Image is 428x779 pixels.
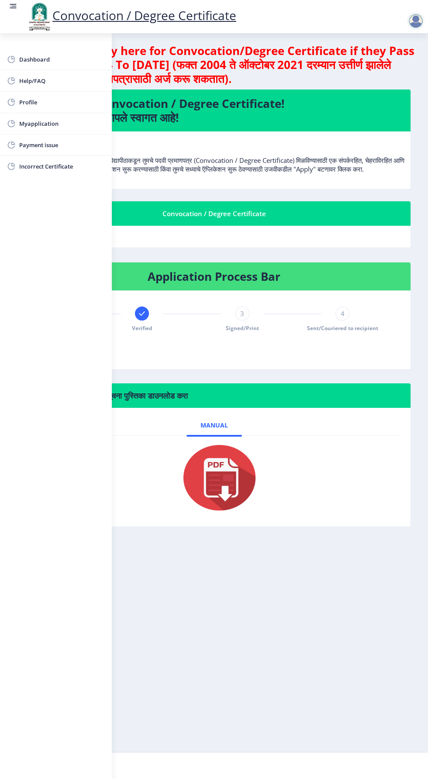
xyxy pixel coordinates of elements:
span: Verified [132,324,152,332]
span: Profile [19,97,105,107]
img: logo [26,2,52,31]
span: 3 [240,309,244,318]
img: pdf.png [170,443,258,513]
span: 4 [340,309,344,318]
span: Incorrect Certificate [19,161,105,172]
h6: मदत पाहिजे? कृपया खालील सूचना पुस्तिका डाउनलोड करा [28,390,400,401]
span: Manual [200,422,228,429]
h4: Application Process Bar [28,269,400,283]
div: Convocation / Degree Certificate [28,208,400,219]
span: Sent/Couriered to recipient [307,324,378,332]
span: Dashboard [19,54,105,65]
span: Payment issue [19,140,105,150]
h4: Welcome to Convocation / Degree Certificate! पदवी प्रमाणपत्रात आपले स्वागत आहे! [28,97,400,124]
a: Convocation / Degree Certificate [26,7,236,24]
span: Myapplication [19,118,105,129]
a: Manual [186,415,242,436]
p: पुण्यश्लोक अहिल्यादेवी होळकर सोलापूर विद्यापीठाकडून तुमचे पदवी प्रमाणपत्र (Convocation / Degree C... [21,138,407,173]
h4: Students can apply here for Convocation/Degree Certificate if they Pass Out between 2004 To [DATE... [10,44,418,86]
span: Signed/Print [226,324,259,332]
span: Help/FAQ [19,76,105,86]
